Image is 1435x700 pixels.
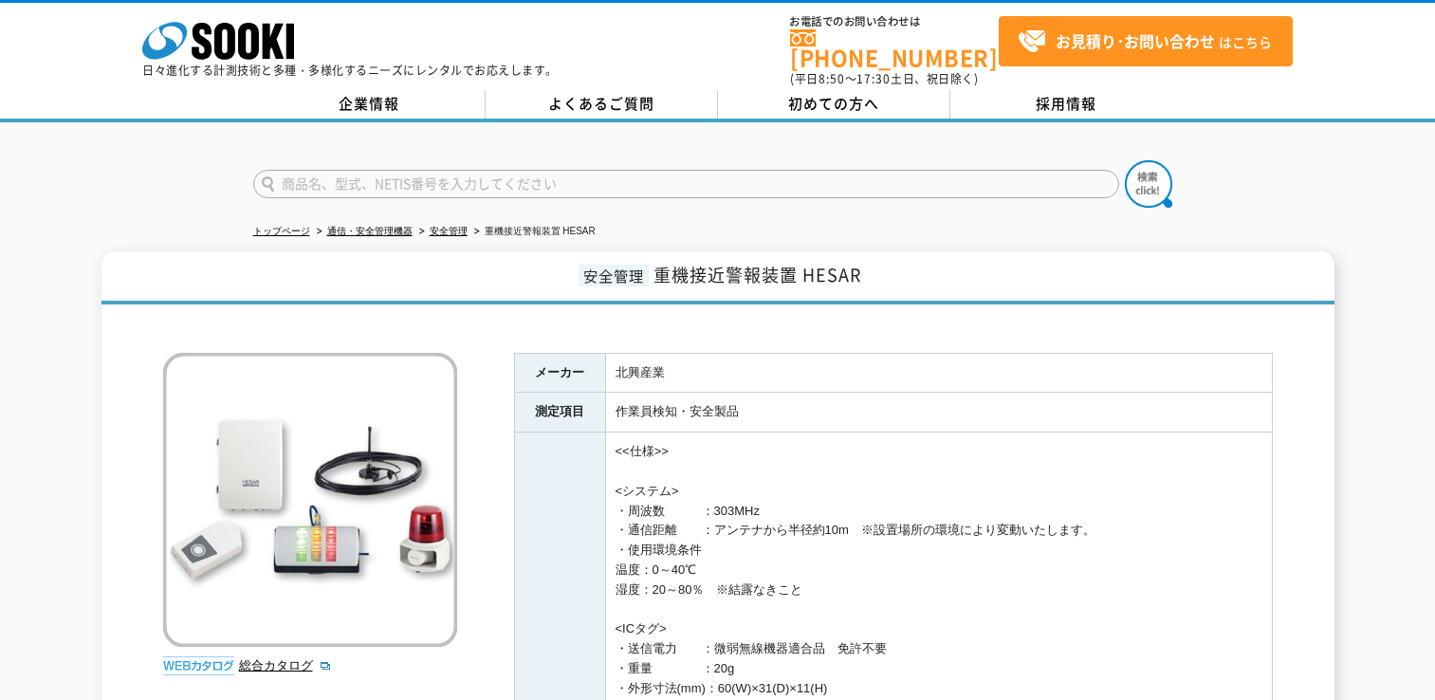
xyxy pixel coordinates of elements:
span: 安全管理 [579,265,649,286]
span: 17:30 [856,70,891,87]
a: 初めての方へ [718,90,950,119]
span: (平日 ～ 土日、祝日除く) [790,70,978,87]
li: 重機接近警報装置 HESAR [470,222,596,242]
input: 商品名、型式、NETIS番号を入力してください [253,170,1119,198]
span: 重機接近警報装置 HESAR [653,262,861,287]
a: よくあるご質問 [486,90,718,119]
th: メーカー [514,353,605,393]
span: 初めての方へ [788,93,879,114]
img: webカタログ [163,656,234,675]
td: 作業員検知・安全製品 [605,393,1272,433]
span: はこちら [1018,28,1272,56]
a: トップページ [253,226,310,236]
th: 測定項目 [514,393,605,433]
p: 日々進化する計測技術と多種・多様化するニーズにレンタルでお応えします。 [142,64,558,76]
a: 企業情報 [253,90,486,119]
a: 通信・安全管理機器 [327,226,413,236]
img: btn_search.png [1125,160,1172,208]
a: [PHONE_NUMBER] [790,29,999,68]
a: お見積り･お問い合わせはこちら [999,16,1293,66]
span: お電話でのお問い合わせは [790,16,999,28]
strong: お見積り･お問い合わせ [1056,29,1215,52]
a: 採用情報 [950,90,1183,119]
a: 安全管理 [430,226,468,236]
td: 北興産業 [605,353,1272,393]
a: 総合カタログ [239,658,332,672]
span: 8:50 [819,70,845,87]
img: 重機接近警報装置 HESAR [163,353,457,647]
